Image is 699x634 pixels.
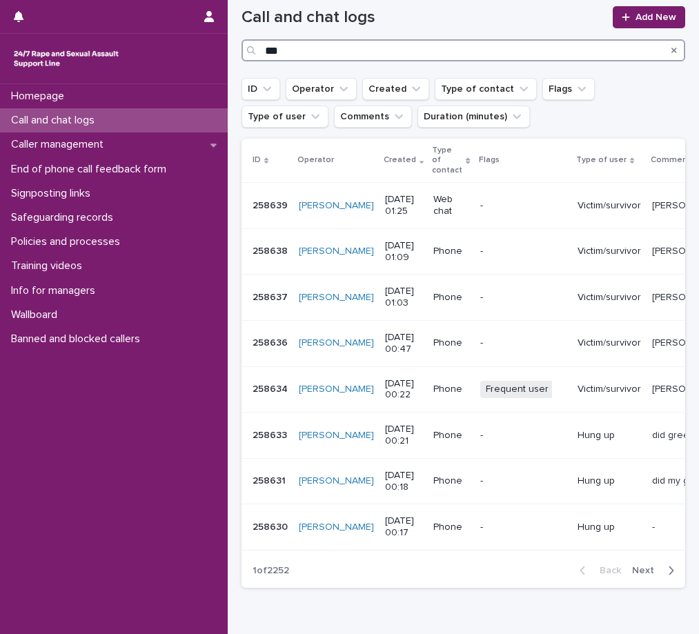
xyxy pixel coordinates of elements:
[480,430,567,442] p: -
[6,163,177,176] p: End of phone call feedback form
[299,292,374,304] a: [PERSON_NAME]
[384,152,416,168] p: Created
[433,522,469,533] p: Phone
[578,430,641,442] p: Hung up
[578,384,641,395] p: Victim/survivor
[253,335,291,349] p: 258636
[6,90,75,103] p: Homepage
[480,381,554,398] span: Frequent user
[591,566,621,575] span: Back
[253,519,291,533] p: 258630
[385,332,422,355] p: [DATE] 00:47
[433,430,469,442] p: Phone
[297,152,334,168] p: Operator
[433,194,469,217] p: Web chat
[242,106,328,128] button: Type of user
[578,337,641,349] p: Victim/survivor
[253,289,291,304] p: 258637
[6,138,115,151] p: Caller management
[6,211,124,224] p: Safeguarding records
[11,45,121,72] img: rhQMoQhaT3yELyF149Cw
[480,246,567,257] p: -
[6,284,106,297] p: Info for managers
[433,246,469,257] p: Phone
[299,337,374,349] a: [PERSON_NAME]
[299,384,374,395] a: [PERSON_NAME]
[253,152,261,168] p: ID
[385,470,422,493] p: [DATE] 00:18
[480,337,567,349] p: -
[578,200,641,212] p: Victim/survivor
[578,246,641,257] p: Victim/survivor
[6,308,68,321] p: Wallboard
[385,286,422,309] p: [DATE] 01:03
[299,475,374,487] a: [PERSON_NAME]
[480,475,567,487] p: -
[578,292,641,304] p: Victim/survivor
[578,475,641,487] p: Hung up
[6,235,131,248] p: Policies and processes
[480,522,567,533] p: -
[253,427,290,442] p: 258633
[542,78,595,100] button: Flags
[242,8,604,28] h1: Call and chat logs
[385,378,422,402] p: [DATE] 00:22
[627,564,685,577] button: Next
[242,554,300,588] p: 1 of 2252
[299,430,374,442] a: [PERSON_NAME]
[632,566,662,575] span: Next
[299,200,374,212] a: [PERSON_NAME]
[432,143,462,178] p: Type of contact
[417,106,530,128] button: Duration (minutes)
[385,240,422,264] p: [DATE] 01:09
[253,473,288,487] p: 258631
[6,259,93,273] p: Training videos
[286,78,357,100] button: Operator
[433,475,469,487] p: Phone
[578,522,641,533] p: Hung up
[6,114,106,127] p: Call and chat logs
[242,78,280,100] button: ID
[433,337,469,349] p: Phone
[242,39,685,61] input: Search
[253,197,291,212] p: 258639
[385,424,422,447] p: [DATE] 00:21
[636,12,676,22] span: Add New
[480,200,567,212] p: -
[253,243,291,257] p: 258638
[651,152,695,168] p: Comments
[299,246,374,257] a: [PERSON_NAME]
[433,292,469,304] p: Phone
[652,519,658,533] p: -
[433,384,469,395] p: Phone
[6,187,101,200] p: Signposting links
[253,381,291,395] p: 258634
[569,564,627,577] button: Back
[334,106,412,128] button: Comments
[479,152,500,168] p: Flags
[613,6,685,28] a: Add New
[480,292,567,304] p: -
[385,515,422,539] p: [DATE] 00:17
[576,152,627,168] p: Type of user
[299,522,374,533] a: [PERSON_NAME]
[6,333,151,346] p: Banned and blocked callers
[362,78,429,100] button: Created
[385,194,422,217] p: [DATE] 01:25
[435,78,537,100] button: Type of contact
